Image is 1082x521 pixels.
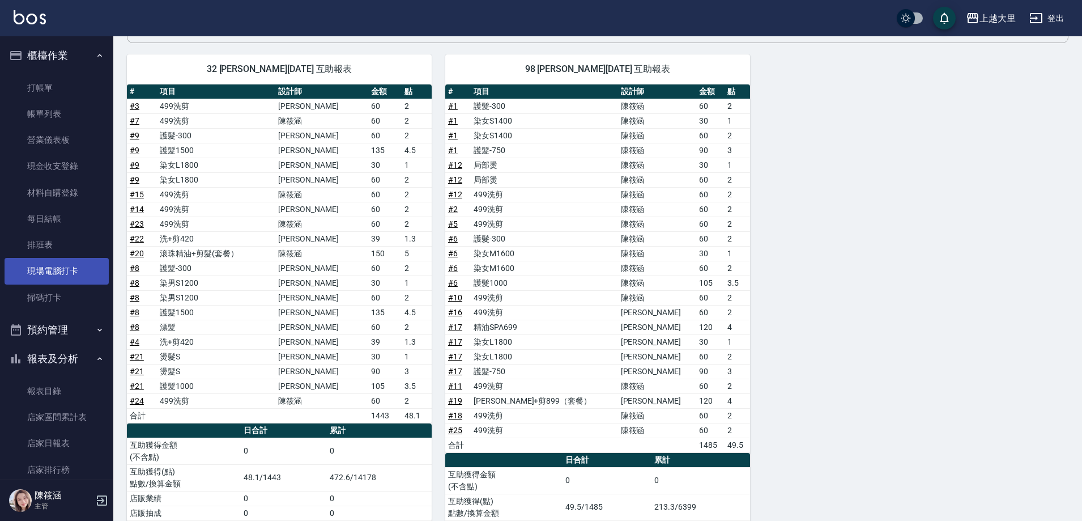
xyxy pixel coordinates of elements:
td: 3 [725,143,750,158]
a: #12 [448,160,462,170]
h5: 陳筱涵 [35,490,92,501]
a: #10 [448,293,462,302]
a: #24 [130,396,144,405]
td: 499洗剪 [157,187,275,202]
td: 2 [402,217,432,231]
td: 499洗剪 [471,290,617,305]
td: 30 [696,334,725,349]
a: #16 [448,308,462,317]
a: #8 [130,323,139,332]
a: #23 [130,219,144,228]
td: 60 [696,99,725,113]
td: 互助獲得金額 (不含點) [445,467,563,494]
a: 打帳單 [5,75,109,101]
td: 2 [725,261,750,276]
a: #17 [448,352,462,361]
a: #8 [130,293,139,302]
td: 499洗剪 [471,217,617,231]
td: 洗+剪420 [157,334,275,349]
td: [PERSON_NAME] [618,334,697,349]
th: # [127,84,157,99]
td: 90 [368,364,402,379]
a: #12 [448,190,462,199]
td: 染女L1800 [471,349,617,364]
td: 1443 [368,408,402,423]
a: 材料自購登錄 [5,180,109,206]
a: #6 [448,264,458,273]
td: 39 [368,231,402,246]
td: [PERSON_NAME] [275,349,368,364]
td: 2 [725,99,750,113]
td: 30 [696,158,725,172]
td: 染女S1400 [471,113,617,128]
td: 3.5 [402,379,432,393]
th: 金額 [368,84,402,99]
th: 日合計 [563,453,651,468]
td: 護髮1500 [157,305,275,320]
td: 60 [696,202,725,217]
td: 陳筱涵 [618,113,697,128]
td: 互助獲得(點) 點數/換算金額 [445,494,563,520]
td: 2 [725,231,750,246]
td: 213.3/6399 [651,494,750,520]
td: 陳筱涵 [618,128,697,143]
td: 染女M1600 [471,246,617,261]
table: a dense table [127,84,432,423]
td: 燙髮S [157,364,275,379]
img: Logo [14,10,46,24]
a: 報表目錄 [5,378,109,404]
a: 帳單列表 [5,101,109,127]
td: 染女S1400 [471,128,617,143]
td: 30 [368,349,402,364]
td: 60 [368,217,402,231]
td: 30 [696,113,725,128]
td: 染男S1200 [157,290,275,305]
a: #20 [130,249,144,258]
td: 染女L1800 [471,334,617,349]
a: 排班表 [5,232,109,258]
a: #17 [448,337,462,346]
td: 護髮-300 [471,99,617,113]
td: 90 [696,364,725,379]
td: 1 [402,349,432,364]
td: [PERSON_NAME] [618,393,697,408]
a: #14 [130,205,144,214]
th: 金額 [696,84,725,99]
a: 營業儀表板 [5,127,109,153]
a: #12 [448,175,462,184]
td: 互助獲得(點) 點數/換算金額 [127,464,241,491]
td: 2 [402,290,432,305]
a: #17 [448,323,462,332]
td: 2 [402,99,432,113]
a: #8 [130,308,139,317]
td: 90 [696,143,725,158]
td: 2 [725,290,750,305]
td: 49.5/1485 [563,494,651,520]
td: 洗+剪420 [157,231,275,246]
a: 店家排行榜 [5,457,109,483]
td: 105 [696,276,725,290]
a: #9 [130,146,139,155]
td: 4.5 [402,143,432,158]
a: #17 [448,367,462,376]
td: [PERSON_NAME] [618,320,697,334]
td: 0 [327,506,432,520]
td: [PERSON_NAME] [275,305,368,320]
td: 499洗剪 [157,217,275,231]
button: 登出 [1025,8,1068,29]
a: #21 [130,352,144,361]
td: [PERSON_NAME] [618,364,697,379]
table: a dense table [445,84,750,453]
td: 0 [327,491,432,506]
td: 60 [368,290,402,305]
td: [PERSON_NAME] [618,305,697,320]
td: 陳筱涵 [275,187,368,202]
td: 60 [368,99,402,113]
button: 預約管理 [5,315,109,345]
td: 60 [368,187,402,202]
th: 累計 [327,423,432,438]
th: 點 [402,84,432,99]
td: 燙髮S [157,349,275,364]
a: #11 [448,382,462,391]
td: 護髮-750 [471,364,617,379]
